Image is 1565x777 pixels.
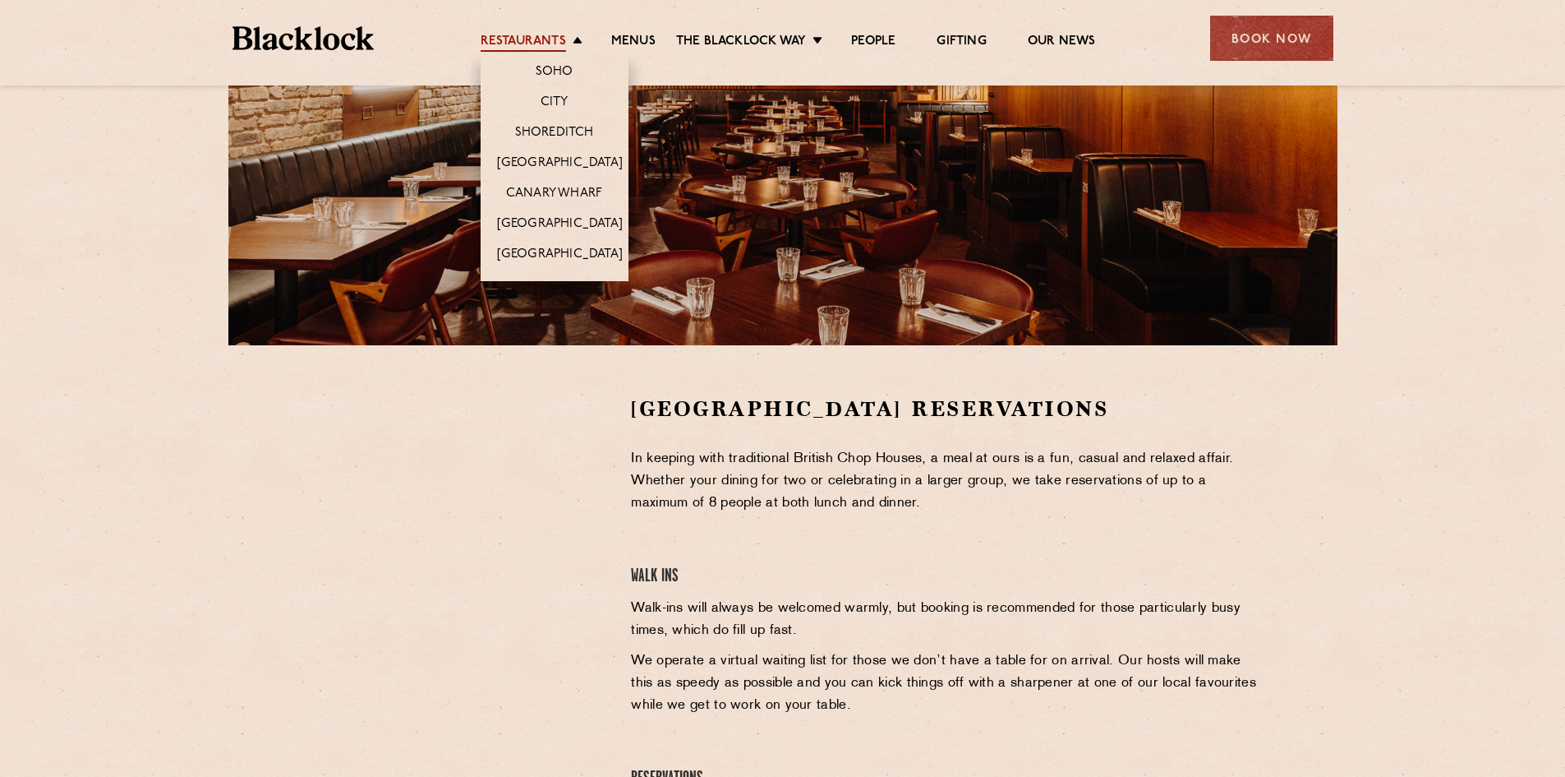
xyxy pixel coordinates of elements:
a: People [851,34,895,52]
a: Menus [611,34,656,52]
a: Soho [536,64,573,82]
a: [GEOGRAPHIC_DATA] [497,216,623,234]
div: Book Now [1210,16,1333,61]
a: [GEOGRAPHIC_DATA] [497,247,623,265]
p: We operate a virtual waiting list for those we don’t have a table for on arrival. Our hosts will ... [631,650,1261,717]
a: The Blacklock Way [676,34,806,52]
a: Canary Wharf [506,186,602,204]
a: City [541,95,568,113]
iframe: OpenTable make booking widget [363,395,547,642]
h4: Walk Ins [631,566,1261,588]
a: Our News [1028,34,1096,52]
a: Shoreditch [515,125,594,143]
a: Restaurants [481,34,566,52]
h2: [GEOGRAPHIC_DATA] Reservations [631,395,1261,423]
a: Gifting [937,34,986,52]
img: BL_Textured_Logo-footer-cropped.svg [232,26,375,50]
a: [GEOGRAPHIC_DATA] [497,155,623,173]
p: Walk-ins will always be welcomed warmly, but booking is recommended for those particularly busy t... [631,598,1261,642]
p: In keeping with traditional British Chop Houses, a meal at ours is a fun, casual and relaxed affa... [631,448,1261,515]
